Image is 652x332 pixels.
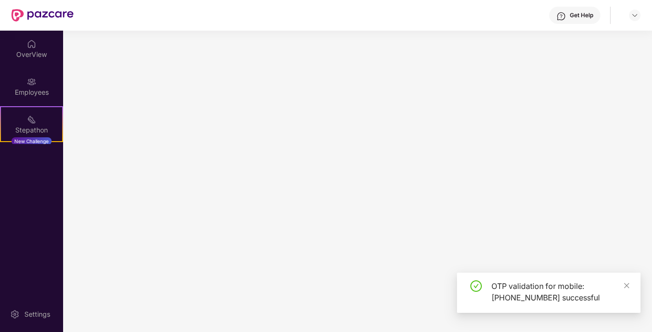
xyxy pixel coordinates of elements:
div: Settings [22,310,53,319]
img: svg+xml;base64,PHN2ZyBpZD0iSGVscC0zMngzMiIgeG1sbnM9Imh0dHA6Ly93d3cudzMub3JnLzIwMDAvc3ZnIiB3aWR0aD... [556,11,566,21]
div: OTP validation for mobile: [PHONE_NUMBER] successful [491,280,629,303]
span: close [623,282,630,289]
div: Get Help [570,11,593,19]
img: svg+xml;base64,PHN2ZyBpZD0iRHJvcGRvd24tMzJ4MzIiIHhtbG5zPSJodHRwOi8vd3d3LnczLm9yZy8yMDAwL3N2ZyIgd2... [631,11,639,19]
span: check-circle [470,280,482,292]
div: New Challenge [11,137,52,145]
img: svg+xml;base64,PHN2ZyB4bWxucz0iaHR0cDovL3d3dy53My5vcmcvMjAwMC9zdmciIHdpZHRoPSIyMSIgaGVpZ2h0PSIyMC... [27,115,36,124]
div: Stepathon [1,125,62,135]
img: svg+xml;base64,PHN2ZyBpZD0iSG9tZSIgeG1sbnM9Imh0dHA6Ly93d3cudzMub3JnLzIwMDAvc3ZnIiB3aWR0aD0iMjAiIG... [27,39,36,49]
img: New Pazcare Logo [11,9,74,22]
img: svg+xml;base64,PHN2ZyBpZD0iRW1wbG95ZWVzIiB4bWxucz0iaHR0cDovL3d3dy53My5vcmcvMjAwMC9zdmciIHdpZHRoPS... [27,77,36,87]
img: svg+xml;base64,PHN2ZyBpZD0iU2V0dGluZy0yMHgyMCIgeG1sbnM9Imh0dHA6Ly93d3cudzMub3JnLzIwMDAvc3ZnIiB3aW... [10,310,20,319]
